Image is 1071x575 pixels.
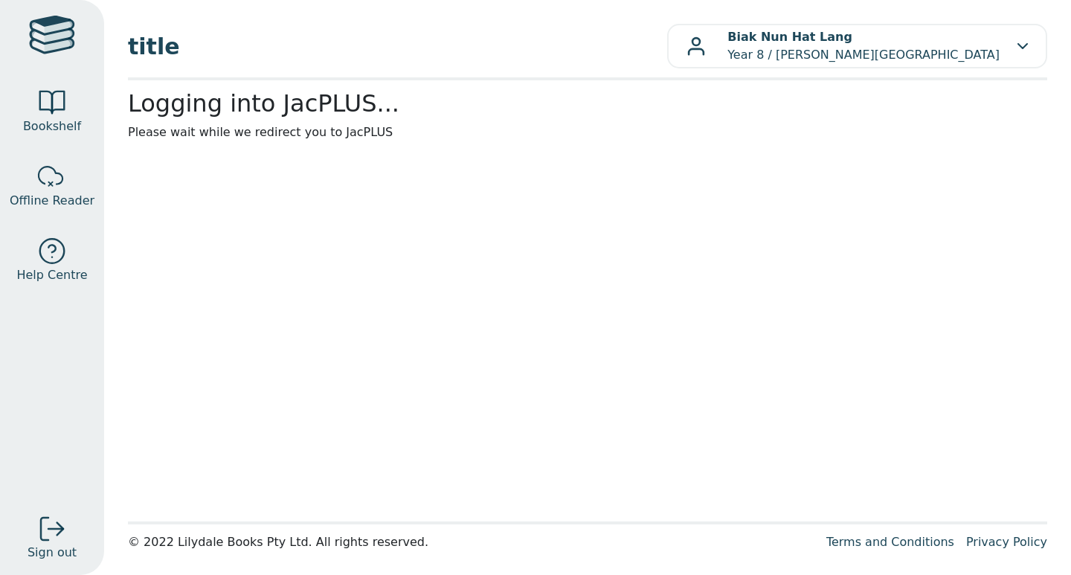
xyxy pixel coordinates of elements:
[28,544,77,562] span: Sign out
[966,535,1047,549] a: Privacy Policy
[16,266,87,284] span: Help Centre
[128,89,1047,118] h2: Logging into JacPLUS...
[23,118,81,135] span: Bookshelf
[128,30,667,63] span: title
[10,192,94,210] span: Offline Reader
[128,123,1047,141] p: Please wait while we redirect you to JacPLUS
[667,24,1047,68] button: Biak Nun Hat LangYear 8 / [PERSON_NAME][GEOGRAPHIC_DATA]
[727,30,852,44] b: Biak Nun Hat Lang
[128,533,814,551] div: © 2022 Lilydale Books Pty Ltd. All rights reserved.
[826,535,954,549] a: Terms and Conditions
[727,28,1000,64] p: Year 8 / [PERSON_NAME][GEOGRAPHIC_DATA]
